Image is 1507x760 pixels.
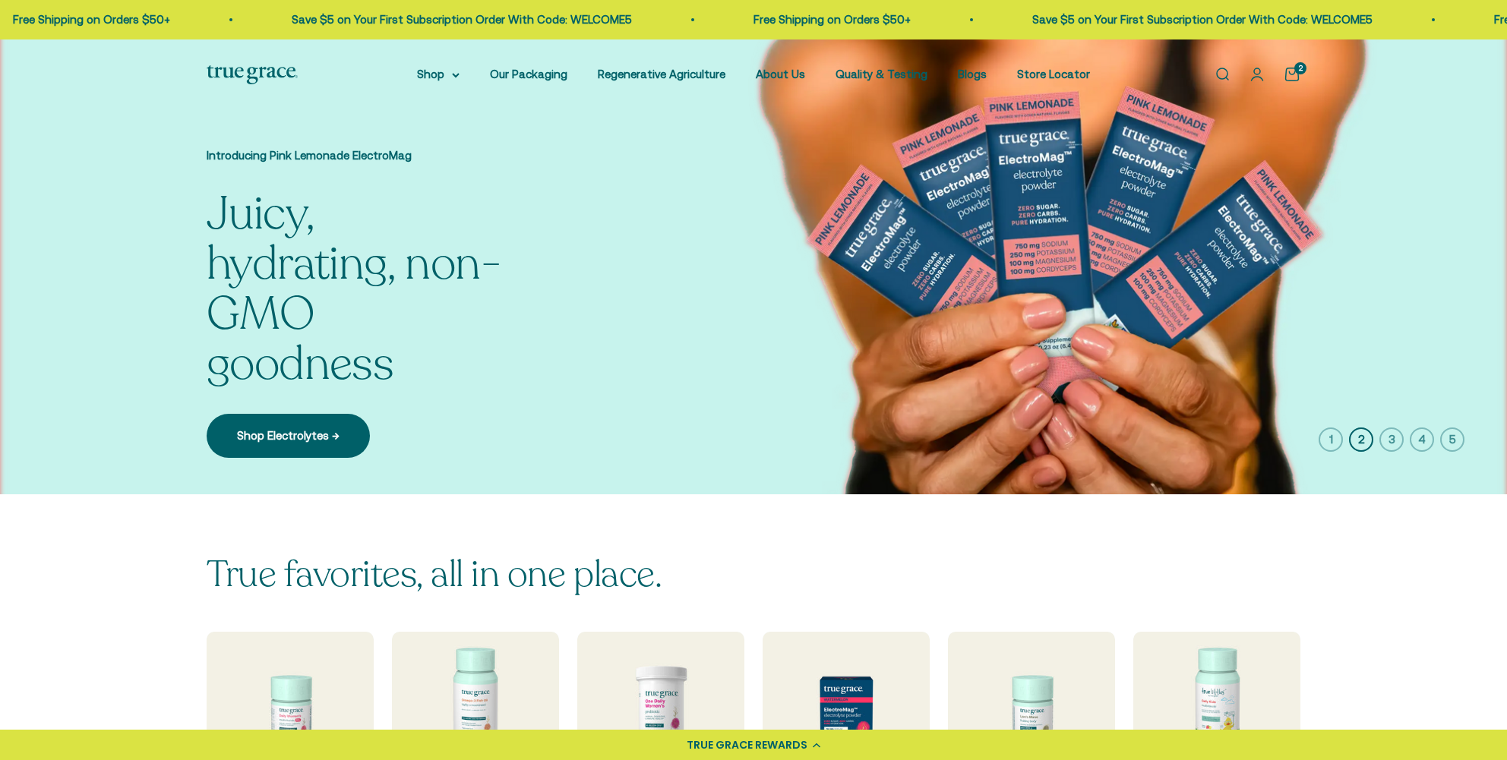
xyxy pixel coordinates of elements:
[1349,427,1373,452] button: 2
[207,147,510,165] p: Introducing Pink Lemonade ElectroMag
[1379,427,1404,452] button: 3
[490,68,567,80] a: Our Packaging
[1440,427,1464,452] button: 5
[1017,68,1090,80] a: Store Locator
[276,11,617,29] p: Save $5 on Your First Subscription Order With Code: WELCOME5
[687,737,807,753] div: TRUE GRACE REWARDS
[207,550,662,599] split-lines: True favorites, all in one place.
[1294,62,1306,74] cart-count: 2
[207,183,501,396] split-lines: Juicy, hydrating, non-GMO goodness
[1017,11,1357,29] p: Save $5 on Your First Subscription Order With Code: WELCOME5
[1319,427,1343,452] button: 1
[417,65,460,84] summary: Shop
[756,68,805,80] a: About Us
[598,68,725,80] a: Regenerative Agriculture
[207,414,370,458] a: Shop Electrolytes →
[738,13,896,26] a: Free Shipping on Orders $50+
[836,68,927,80] a: Quality & Testing
[1410,427,1434,452] button: 4
[958,68,987,80] a: Blogs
